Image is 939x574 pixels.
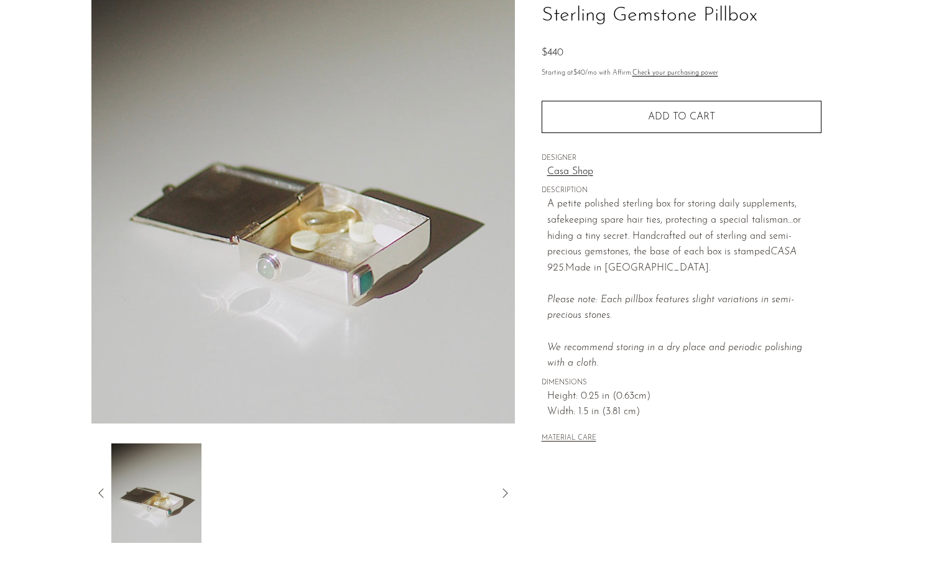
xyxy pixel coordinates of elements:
[632,70,718,76] a: Check your purchasing power - Learn more about Affirm Financing (opens in modal)
[542,377,821,389] span: DIMENSIONS
[547,295,802,368] em: Please note: Each pillbox features slight variations in semi-precious stones.
[547,164,821,180] a: Casa Shop
[542,68,821,79] p: Starting at /mo with Affirm.
[547,389,821,405] span: Height: 0.25 in (0.63cm)
[648,112,715,122] span: Add to cart
[547,343,802,369] i: We recommend storing in a dry place and periodic polishing with a cloth.
[542,48,563,58] span: $440
[111,443,201,543] img: Sterling Gemstone Pillbox
[542,434,596,443] button: MATERIAL CARE
[542,101,821,133] button: Add to cart
[542,185,821,197] span: DESCRIPTION
[547,247,797,273] em: CASA 925.
[547,404,821,420] span: Width: 1.5 in (3.81 cm)
[547,197,821,372] p: A petite polished sterling box for storing daily supplements, safekeeping spare hair ties, protec...
[573,70,585,76] span: $40
[542,153,821,164] span: DESIGNER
